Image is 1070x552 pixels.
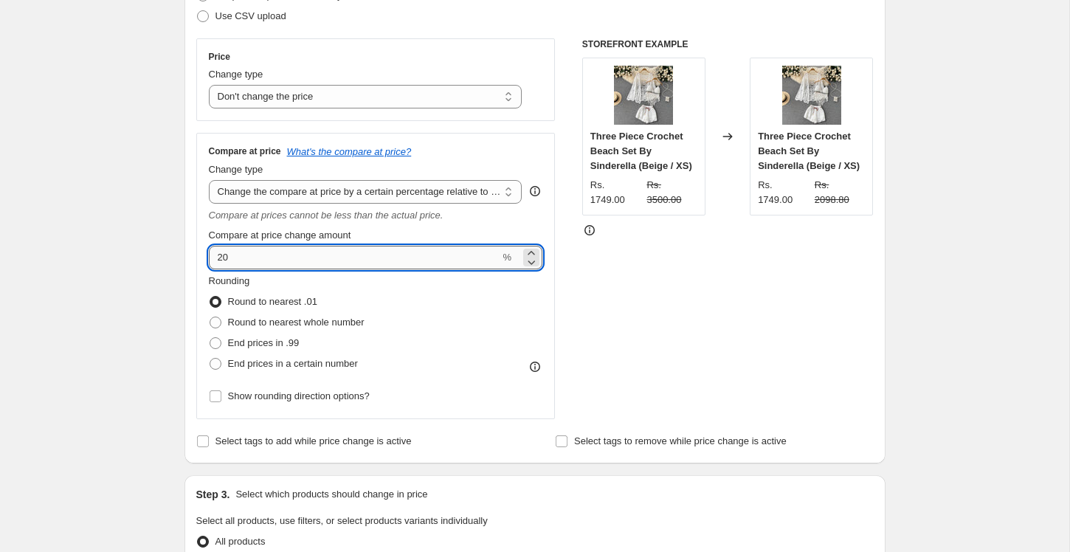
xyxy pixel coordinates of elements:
span: Show rounding direction options? [228,390,370,401]
h2: Step 3. [196,487,230,502]
span: Select tags to add while price change is active [215,435,412,446]
img: arya-crocheted-three-piece-beach-set-652438_80x.jpg [614,66,673,125]
h6: STOREFRONT EXAMPLE [582,38,874,50]
h3: Compare at price [209,145,281,157]
span: End prices in .99 [228,337,300,348]
span: All products [215,536,266,547]
span: % [503,252,511,263]
h3: Price [209,51,230,63]
input: 20 [209,246,500,269]
div: Rs. 1749.00 [590,178,641,207]
span: Round to nearest whole number [228,317,365,328]
i: Compare at prices cannot be less than the actual price. [209,210,443,221]
span: Three Piece Crochet Beach Set By Sinderella (Beige / XS) [590,131,692,171]
div: help [528,184,542,199]
span: Select all products, use filters, or select products variants individually [196,515,488,526]
span: Rounding [209,275,250,286]
strike: Rs. 3500.00 [646,178,697,207]
span: Select tags to remove while price change is active [574,435,787,446]
span: Change type [209,69,263,80]
button: What's the compare at price? [287,146,412,157]
img: arya-crocheted-three-piece-beach-set-652438_80x.jpg [782,66,841,125]
div: Rs. 1749.00 [758,178,809,207]
span: Change type [209,164,263,175]
span: Round to nearest .01 [228,296,317,307]
p: Select which products should change in price [235,487,427,502]
span: Three Piece Crochet Beach Set By Sinderella (Beige / XS) [758,131,860,171]
span: End prices in a certain number [228,358,358,369]
strike: Rs. 2098.80 [815,178,866,207]
span: Use CSV upload [215,10,286,21]
span: Compare at price change amount [209,230,351,241]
